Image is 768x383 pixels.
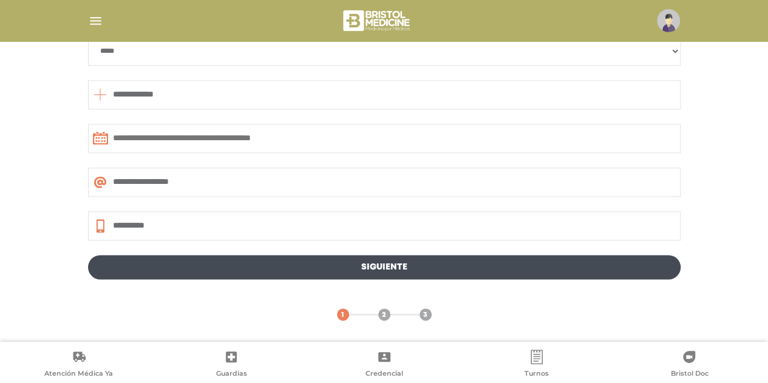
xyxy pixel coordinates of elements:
[44,369,113,380] span: Atención Médica Ya
[670,369,708,380] span: Bristol Doc
[460,350,613,381] a: Turnos
[378,308,390,320] a: 2
[88,255,681,279] a: Siguiente
[525,369,549,380] span: Turnos
[216,369,247,380] span: Guardias
[657,9,680,32] img: profile-placeholder.svg
[613,350,766,381] a: Bristol Doc
[365,369,403,380] span: Credencial
[155,350,307,381] a: Guardias
[420,308,432,320] a: 3
[2,350,155,381] a: Atención Médica Ya
[341,6,413,35] img: bristol-medicine-blanco.png
[341,310,344,320] span: 1
[88,13,103,29] img: Cober_menu-lines-white.svg
[382,310,386,320] span: 2
[423,310,427,320] span: 3
[308,350,460,381] a: Credencial
[337,308,349,320] a: 1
